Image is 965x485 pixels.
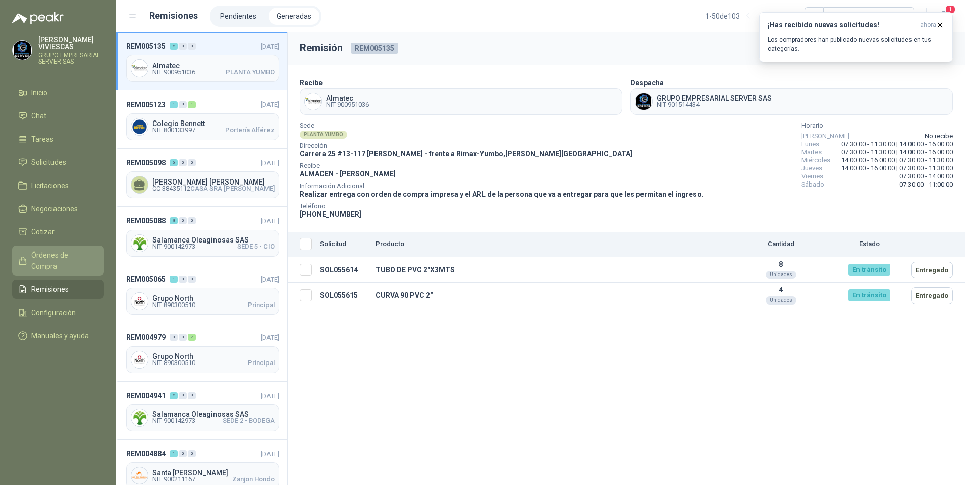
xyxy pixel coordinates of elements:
span: Licitaciones [31,180,69,191]
td: SOL055614 [316,257,371,283]
span: Grupo North [152,353,275,360]
span: Portería Alférez [225,127,275,133]
a: REM005098600[DATE] [PERSON_NAME] [PERSON_NAME]CC 38435112CASA SRA [PERSON_NAME] [116,149,287,207]
span: Órdenes de Compra [31,250,94,272]
span: Cotizar [31,226,55,237]
a: Chat [12,106,104,126]
th: Seleccionar/deseleccionar [288,232,316,257]
span: [PERSON_NAME] [PERSON_NAME] [152,178,275,186]
span: 07:30:00 - 11:00:00 [899,180,953,189]
a: Órdenes de Compra [12,246,104,276]
h3: ¡Has recibido nuevas solicitudes! [768,21,916,29]
p: 4 [734,286,827,294]
span: Salamanca Oleaginosas SAS [152,411,275,418]
img: Company Logo [305,93,321,110]
p: GRUPO EMPRESARIAL SERVER SAS [38,52,104,65]
span: SEDE 5 - CIO [237,244,275,250]
img: Company Logo [131,467,148,484]
button: Entregado [911,262,953,278]
div: 0 [179,392,187,399]
a: REM004941200[DATE] Company LogoSalamanca Oleaginosas SASNIT 900142973SEDE 2 - BODEGA [116,382,287,440]
span: NIT 900951036 [152,69,195,75]
li: Pendientes [212,8,264,25]
span: 07:30:00 - 11:30:00 | 14:00:00 - 16:00:00 [841,140,953,148]
img: Company Logo [131,60,148,77]
span: NIT 900142973 [152,244,195,250]
a: Tareas [12,130,104,149]
span: NIT 800133997 [152,127,195,133]
span: ahora [920,21,936,29]
a: REM005123101[DATE] Company LogoColegio BennettNIT 800133997Portería Alférez [116,90,287,148]
td: TUBO DE PVC 2"X3MTS [371,257,730,283]
button: 1 [935,7,953,25]
td: En tránsito [831,257,907,283]
div: 0 [179,101,187,108]
b: Despacha [630,79,664,87]
div: 7 [188,334,196,341]
span: 07:30:00 - 14:00:00 [899,172,953,180]
div: 0 [179,334,187,341]
span: [DATE] [261,392,279,400]
span: Horario [801,123,953,128]
span: [DATE] [261,276,279,283]
span: Santa [PERSON_NAME] [152,469,275,476]
span: Colegio Bennett [152,120,275,127]
span: Realizar entrega con orden de compra impresa y el ARL de la persona que va a entregar para que le... [300,190,704,198]
p: [PERSON_NAME] VIVIESCAS [38,36,104,50]
a: Cotizar [12,222,104,241]
div: 1 [170,450,178,457]
span: Carrera 25 #13-117 [PERSON_NAME] - frente a Rimax - Yumbo , [PERSON_NAME][GEOGRAPHIC_DATA] [300,150,632,158]
img: Company Logo [131,293,148,310]
span: [PHONE_NUMBER] [300,210,361,218]
th: Cantidad [730,232,831,257]
h1: Remisiones [149,9,198,23]
div: 0 [179,217,187,224]
button: ¡Has recibido nuevas solicitudes!ahora Los compradores han publicado nuevas solicitudes en tus ca... [759,12,953,62]
span: CC 38435112 [152,186,190,192]
span: Viernes [801,172,823,180]
span: Recibe [300,163,704,168]
div: PLANTA YUMBO [300,131,347,139]
span: REM005098 [126,157,166,168]
span: Dirección [300,143,704,148]
span: Configuración [31,307,76,318]
span: [DATE] [261,101,279,108]
span: Información Adicional [300,184,704,189]
h3: Remisión [300,40,343,56]
span: Zanjon Hondo [232,476,275,482]
img: Company Logo [131,351,148,368]
th: Producto [371,232,730,257]
span: Principal [248,302,275,308]
img: Company Logo [635,93,652,110]
th: Estado [831,232,907,257]
span: REM005123 [126,99,166,110]
span: Miércoles [801,156,830,164]
span: [DATE] [261,450,279,458]
span: NIT 890300510 [152,302,195,308]
span: Jueves [801,164,822,172]
div: 8 [170,217,178,224]
span: 14:00:00 - 16:00:00 | 07:30:00 - 11:30:00 [841,164,953,172]
p: Los compradores han publicado nuevas solicitudes en tus categorías. [768,35,944,53]
span: Grupo North [152,295,275,302]
img: Company Logo [131,409,148,426]
a: Solicitudes [12,153,104,172]
span: REM004884 [126,448,166,459]
span: SEDE 2 - BODEGA [223,418,275,424]
div: 1 [170,101,178,108]
span: GRUPO EMPRESARIAL SERVER SAS [657,95,772,102]
img: Logo peakr [12,12,64,24]
span: Manuales y ayuda [31,330,89,341]
div: 0 [179,276,187,283]
div: 0 [179,159,187,166]
span: PLANTA YUMBO [226,69,275,75]
span: REM005135 [126,41,166,52]
div: En tránsito [848,264,890,276]
a: REM005065100[DATE] Company LogoGrupo NorthNIT 890300510Principal [116,265,287,323]
span: REM004979 [126,332,166,343]
td: SOL055615 [316,283,371,309]
a: Generadas [269,8,319,25]
div: 2 [170,392,178,399]
div: 0 [188,159,196,166]
a: Remisiones [12,280,104,299]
